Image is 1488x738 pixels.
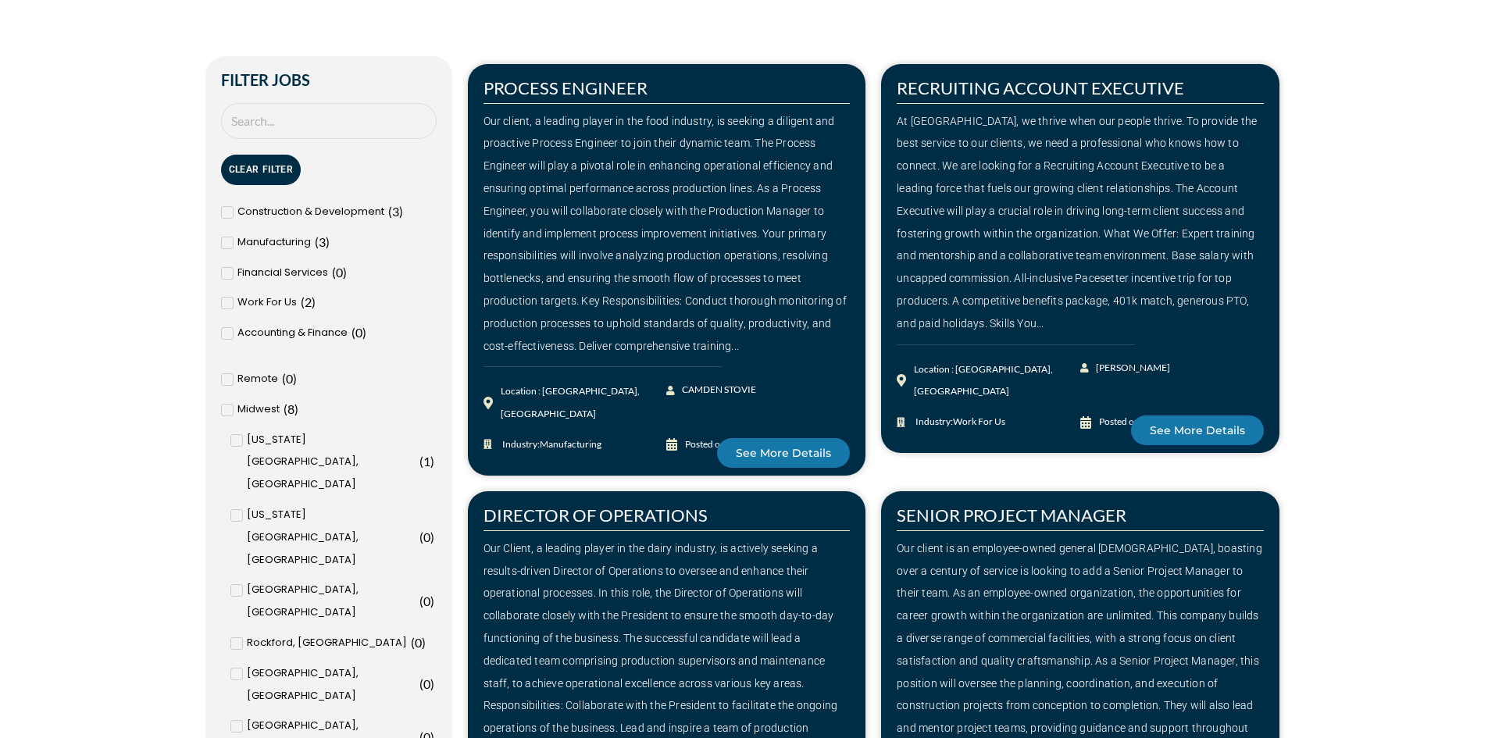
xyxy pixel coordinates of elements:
a: SENIOR PROJECT MANAGER [897,504,1126,526]
span: CAMDEN STOVIE [678,379,756,401]
span: [US_STATE][GEOGRAPHIC_DATA], [GEOGRAPHIC_DATA] [247,504,416,571]
span: ( [282,371,286,386]
span: 0 [336,265,343,280]
span: Midwest [237,398,280,421]
span: ) [294,401,298,416]
span: ) [430,594,434,608]
span: ) [399,204,403,219]
span: 0 [423,594,430,608]
input: Search Job [221,103,437,140]
span: [GEOGRAPHIC_DATA], [GEOGRAPHIC_DATA] [247,662,416,708]
span: ) [326,234,330,249]
span: Accounting & Finance [237,322,348,344]
a: CAMDEN STOVIE [666,379,758,401]
span: [US_STATE][GEOGRAPHIC_DATA], [GEOGRAPHIC_DATA] [247,429,416,496]
span: ) [312,294,316,309]
span: 2 [305,294,312,309]
span: See More Details [1150,425,1245,436]
span: ( [419,594,423,608]
a: RECRUITING ACCOUNT EXECUTIVE [897,77,1184,98]
span: ( [315,234,319,249]
span: 0 [423,529,430,544]
span: ( [388,204,392,219]
span: 3 [392,204,399,219]
span: ) [362,325,366,340]
a: PROCESS ENGINEER [484,77,648,98]
button: Clear Filter [221,155,302,185]
span: 1 [423,454,430,469]
span: Work For Us [237,291,297,314]
span: [PERSON_NAME] [1092,357,1170,380]
span: ) [430,676,434,691]
a: See More Details [1131,415,1264,445]
span: 0 [286,371,293,386]
span: ( [284,401,287,416]
span: 3 [319,234,326,249]
span: ) [430,529,434,544]
div: At [GEOGRAPHIC_DATA], we thrive when our people thrive. To provide the best service to our client... [897,110,1264,335]
a: See More Details [717,438,850,468]
span: Remote [237,368,278,390]
div: Location : [GEOGRAPHIC_DATA], [GEOGRAPHIC_DATA] [914,358,1080,404]
span: ) [430,454,434,469]
div: Our client, a leading player in the food industry, is seeking a diligent and proactive Process En... [484,110,851,358]
span: ( [301,294,305,309]
span: Financial Services [237,262,328,284]
span: 0 [355,325,362,340]
span: ( [419,454,423,469]
span: ( [411,635,415,650]
span: ( [351,325,355,340]
a: [PERSON_NAME] [1080,357,1172,380]
span: ) [343,265,347,280]
span: ) [293,371,297,386]
span: ( [419,676,423,691]
span: 0 [415,635,422,650]
div: Location : [GEOGRAPHIC_DATA], [GEOGRAPHIC_DATA] [501,380,667,426]
span: See More Details [736,447,831,458]
span: Manufacturing [237,231,311,254]
span: ( [419,529,423,544]
span: [GEOGRAPHIC_DATA], [GEOGRAPHIC_DATA] [247,579,416,624]
span: ( [332,265,336,280]
h2: Filter Jobs [221,72,437,87]
span: Rockford, [GEOGRAPHIC_DATA] [247,632,407,654]
span: ) [422,635,426,650]
span: 8 [287,401,294,416]
a: DIRECTOR OF OPERATIONS [484,504,708,526]
span: 0 [423,676,430,691]
span: Construction & Development [237,201,384,223]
